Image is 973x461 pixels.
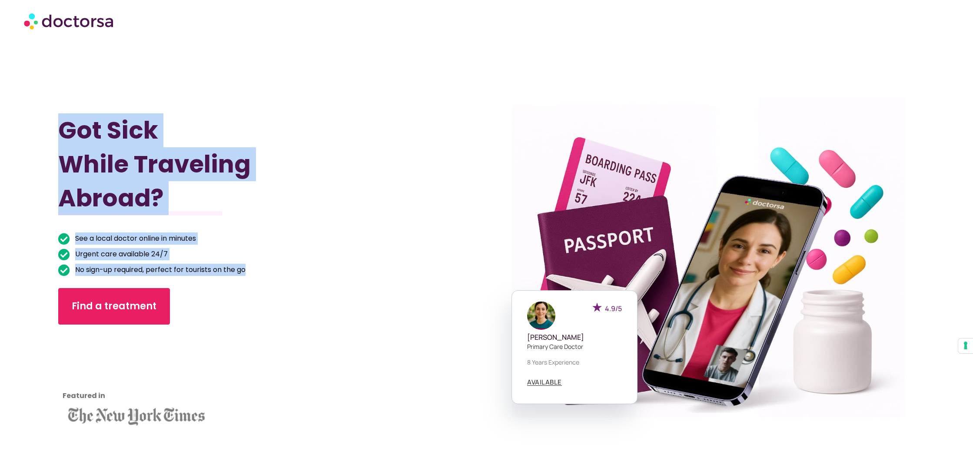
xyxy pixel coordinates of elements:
[605,304,622,313] span: 4.9/5
[527,379,562,386] a: AVAILABLE
[527,333,622,342] h5: [PERSON_NAME]
[58,113,422,215] h1: Got Sick While Traveling Abroad?
[58,288,170,325] a: Find a treatment
[527,379,562,385] span: AVAILABLE
[73,232,196,245] span: See a local doctor online in minutes
[63,338,141,403] iframe: Customer reviews powered by Trustpilot
[72,299,156,313] span: Find a treatment
[63,391,105,401] strong: Featured in
[73,248,168,260] span: Urgent care available 24/7
[73,264,246,276] span: No sign-up required, perfect for tourists on the go
[527,358,622,367] p: 8 years experience
[958,338,973,353] button: Your consent preferences for tracking technologies
[527,342,622,351] p: Primary care doctor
